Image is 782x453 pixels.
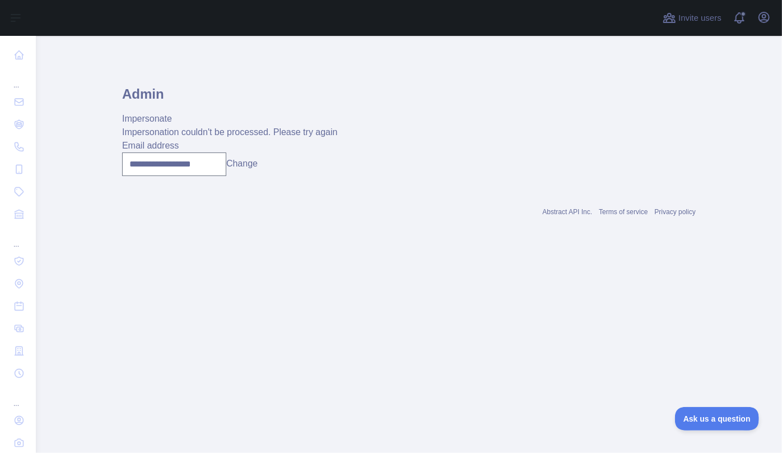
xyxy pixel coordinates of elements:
[660,9,724,27] button: Invite users
[122,126,696,139] div: Impersonation couldn't be processed. Please try again
[122,112,696,126] div: Impersonate
[543,208,593,216] a: Abstract API Inc.
[678,12,722,25] span: Invite users
[9,386,27,408] div: ...
[675,407,760,431] iframe: Toggle Customer Support
[9,67,27,90] div: ...
[122,141,179,150] label: Email address
[599,208,648,216] a: Terms of service
[122,85,696,112] h1: Admin
[9,227,27,249] div: ...
[655,208,696,216] a: Privacy policy
[226,157,258,170] button: Change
